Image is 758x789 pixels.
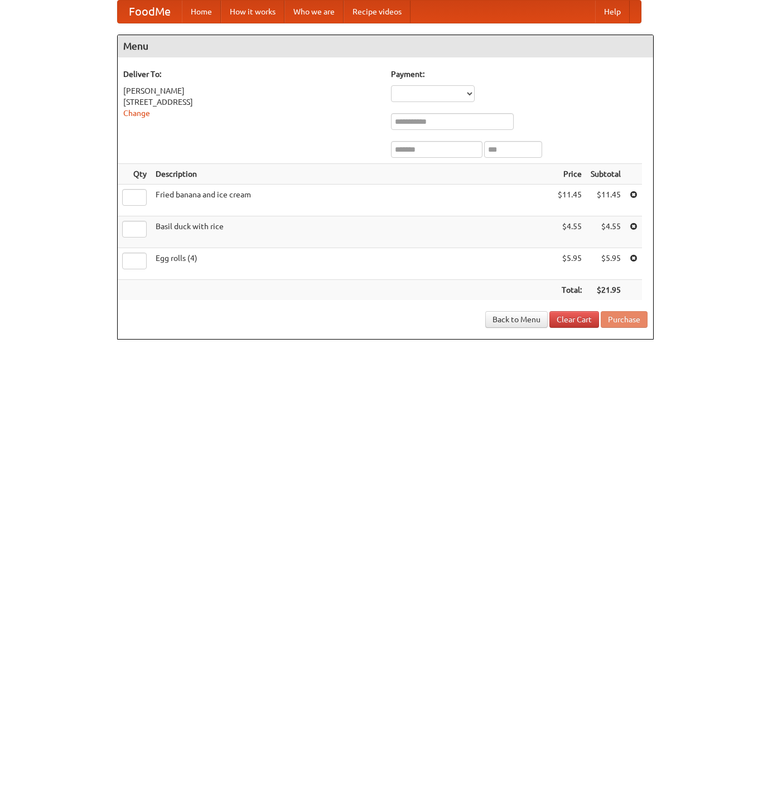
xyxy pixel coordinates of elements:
th: Qty [118,164,151,185]
td: $4.55 [586,216,625,248]
td: $5.95 [586,248,625,280]
th: Total: [553,280,586,301]
td: $11.45 [553,185,586,216]
a: Clear Cart [549,311,599,328]
a: How it works [221,1,284,23]
div: [STREET_ADDRESS] [123,96,380,108]
td: Basil duck with rice [151,216,553,248]
a: Change [123,109,150,118]
td: $5.95 [553,248,586,280]
th: Subtotal [586,164,625,185]
a: Recipe videos [344,1,411,23]
h5: Deliver To: [123,69,380,80]
a: Who we are [284,1,344,23]
h4: Menu [118,35,653,57]
div: [PERSON_NAME] [123,85,380,96]
a: Back to Menu [485,311,548,328]
th: $21.95 [586,280,625,301]
h5: Payment: [391,69,648,80]
td: Fried banana and ice cream [151,185,553,216]
td: $11.45 [586,185,625,216]
button: Purchase [601,311,648,328]
a: Home [182,1,221,23]
td: $4.55 [553,216,586,248]
th: Description [151,164,553,185]
a: Help [595,1,630,23]
a: FoodMe [118,1,182,23]
td: Egg rolls (4) [151,248,553,280]
th: Price [553,164,586,185]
